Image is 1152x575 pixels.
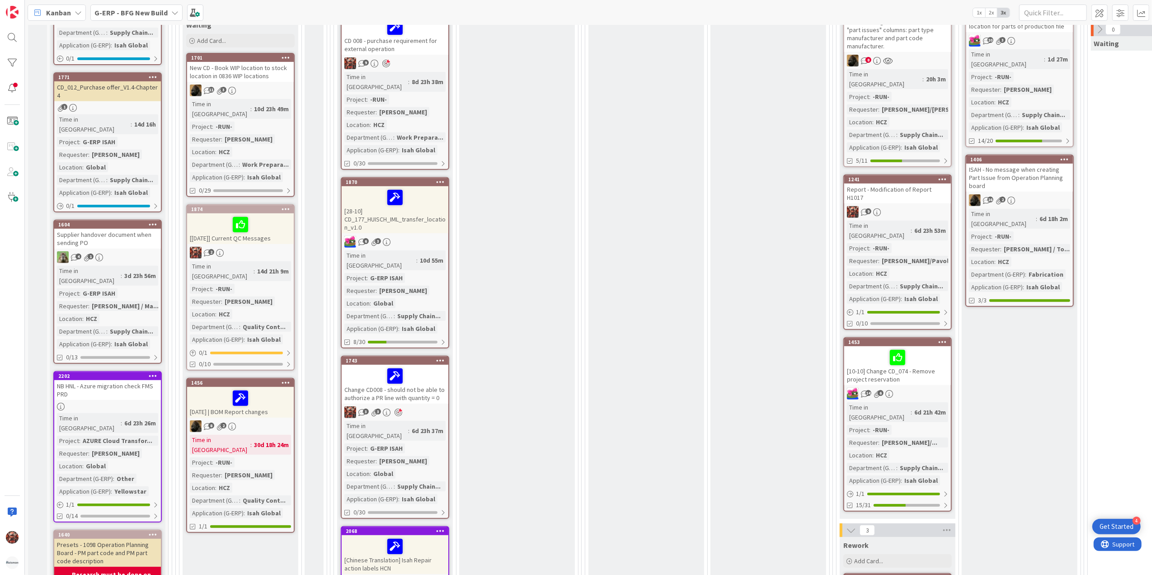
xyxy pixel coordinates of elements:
span: : [901,142,902,152]
div: CD 008 - purchase requirement for external operation [342,8,448,55]
span: : [250,104,252,114]
div: 1604Supplier handover document when sending PO [54,221,161,249]
span: : [131,119,132,129]
img: ND [190,85,202,96]
div: 1870 [346,179,448,185]
div: 14d 21h 9m [255,266,291,276]
div: Location [190,309,215,319]
span: : [244,335,245,344]
span: 1 [61,104,67,110]
span: : [394,311,395,321]
span: : [106,175,108,185]
img: JK [6,531,19,544]
span: : [111,188,112,198]
div: Isah Global [1024,123,1062,132]
div: Department (G-ERP) [57,326,106,336]
div: HCZ [216,309,232,319]
div: Isah Global [112,188,150,198]
span: 9 [865,208,871,214]
span: : [869,243,870,253]
div: Time in [GEOGRAPHIC_DATA] [847,69,922,89]
div: [PERSON_NAME] / Ma... [89,301,161,311]
b: G-ERP - BFG New Build [94,8,168,17]
div: HCZ [996,257,1011,267]
div: Fabrication [1026,269,1066,279]
div: Supply Chain... [108,326,155,336]
div: Application (G-ERP) [969,282,1023,292]
span: 0/29 [199,186,211,195]
div: HCZ [216,147,232,157]
div: 3d 23h 56m [122,271,158,281]
div: Location [344,298,370,308]
div: 10d 23h 49m [252,104,291,114]
div: 1/1 [54,499,161,510]
span: : [994,97,996,107]
span: 3x [997,8,1010,17]
span: : [1018,110,1020,120]
span: 1x [973,8,985,17]
div: 1406 [966,156,1073,164]
span: 9 [363,60,369,66]
div: Supply Chain... [898,130,945,140]
div: CD 008 - purchase requirement for external operation [342,16,448,55]
span: 11 [208,87,214,93]
div: Location [190,147,215,157]
span: : [221,297,222,306]
div: [PERSON_NAME] [377,286,429,296]
div: Department (G-ERP) [190,160,239,170]
div: Department (G-ERP) [57,175,106,185]
div: 1771 [58,74,161,80]
div: 0/1 [187,347,294,358]
span: : [82,162,84,172]
div: 1640 [54,531,161,539]
div: JK [844,388,951,400]
div: 1/1 [844,306,951,318]
div: Supplier handover document when sending PO [54,229,161,249]
div: ISAH - No message when creating Part Issue from Operation Planning board [966,164,1073,192]
div: Location [344,120,370,130]
div: Location [57,314,82,324]
img: JK [344,236,356,248]
div: Location [969,97,994,107]
span: 5/11 [856,156,868,165]
div: HCZ [874,117,889,127]
div: 6d 23h 53m [912,226,948,236]
span: : [1023,282,1024,292]
div: 1701 [187,54,294,62]
img: JK [847,388,859,400]
div: 1743Change CD008 - should not be able to authorize a PR line with quantity = 0 [342,357,448,404]
span: : [370,298,371,308]
span: : [88,301,89,311]
span: 0 / 1 [66,201,75,211]
span: 16 [987,197,993,203]
div: 1874 [187,205,294,213]
div: 2068 [342,527,448,535]
img: avatar [6,556,19,569]
div: 20h 3m [924,74,948,84]
span: : [79,288,80,298]
div: Time in [GEOGRAPHIC_DATA] [969,209,1036,229]
div: Project [57,288,79,298]
span: : [88,150,89,160]
div: Isah Global [400,324,437,334]
div: Requester [969,244,1000,254]
div: Requester [190,134,221,144]
div: HCZ [371,120,387,130]
span: : [398,324,400,334]
div: 1701 [191,55,294,61]
div: 2202NB HNL - Azure migration check FMS PRD [54,372,161,400]
div: [PERSON_NAME] [1002,85,1054,94]
div: -RUN- [992,72,1014,82]
div: 1743 [342,357,448,365]
div: 1874 [191,206,294,212]
span: : [367,94,368,104]
span: : [991,231,992,241]
img: ND [847,55,859,66]
div: Supply Chain... [395,311,443,321]
div: HCZ [84,314,99,324]
div: Department (G-ERP) [847,130,896,140]
img: ND [190,420,202,432]
span: : [994,257,996,267]
span: 0 [1105,24,1121,35]
img: TT [57,251,69,263]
